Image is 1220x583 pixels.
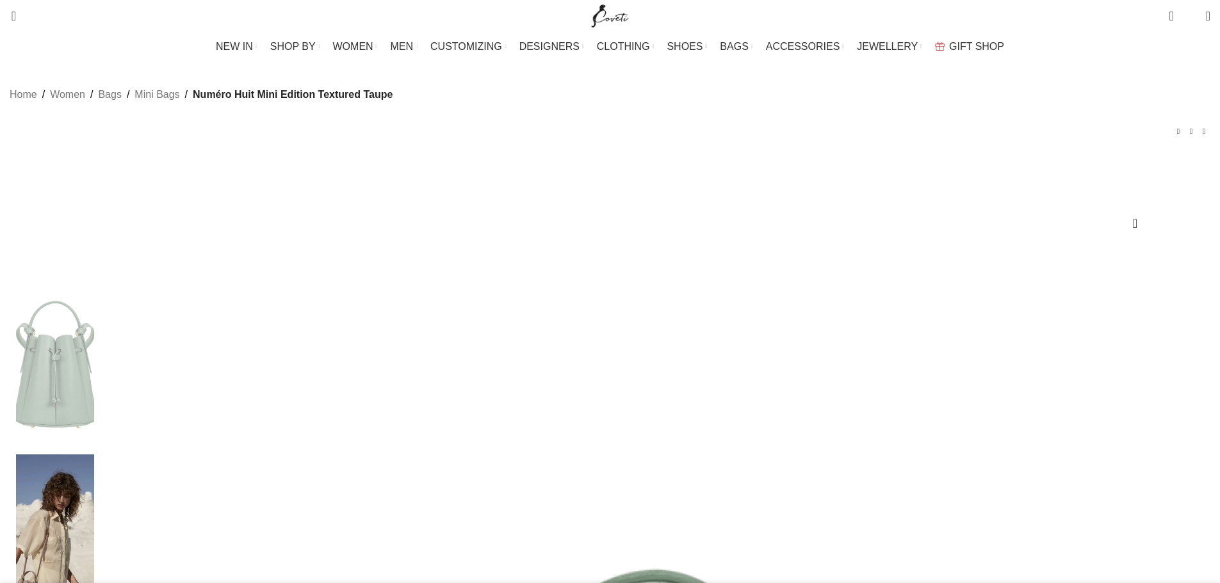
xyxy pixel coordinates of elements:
a: ACCESSORIES [766,34,845,60]
span: BAGS [720,40,748,52]
a: BAGS [720,34,752,60]
a: CLOTHING [597,34,655,60]
a: SHOES [667,34,707,60]
img: GiftBag [935,42,945,51]
div: My Wishlist [1183,3,1196,29]
span: WOMEN [333,40,373,52]
a: 0 [1162,3,1180,29]
a: Site logo [589,10,631,20]
a: Next product [1198,125,1210,138]
span: SHOP BY [270,40,316,52]
span: GIFT SHOP [949,40,1004,52]
a: DESIGNERS [519,34,584,60]
img: Polene [16,237,94,448]
span: Numéro Huit Mini Edition Textured Taupe [193,86,393,103]
a: JEWELLERY [857,34,922,60]
a: Mini Bags [134,86,179,103]
nav: Breadcrumb [10,86,393,103]
span: ACCESSORIES [766,40,840,52]
a: Search [3,3,16,29]
span: 0 [1170,6,1180,16]
a: CUSTOMIZING [430,34,507,60]
a: Previous product [1172,125,1185,138]
span: 0 [1186,13,1196,22]
a: Women [50,86,85,103]
a: WOMEN [333,34,378,60]
span: MEN [391,40,414,52]
span: SHOES [667,40,703,52]
a: GIFT SHOP [935,34,1004,60]
a: MEN [391,34,418,60]
span: CUSTOMIZING [430,40,502,52]
a: SHOP BY [270,34,320,60]
span: NEW IN [216,40,253,52]
span: JEWELLERY [857,40,918,52]
span: DESIGNERS [519,40,580,52]
a: Bags [98,86,121,103]
a: NEW IN [216,34,257,60]
div: Main navigation [3,34,1217,60]
span: CLOTHING [597,40,650,52]
a: Home [10,86,37,103]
